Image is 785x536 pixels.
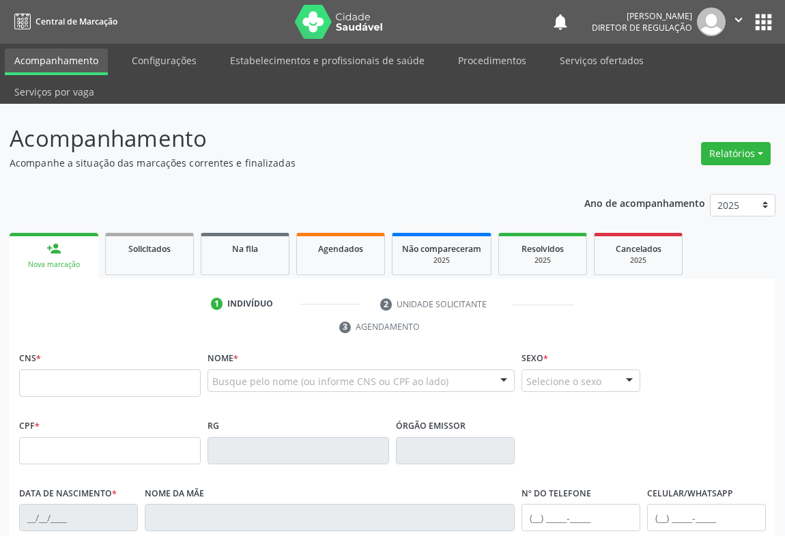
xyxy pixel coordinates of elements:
[752,10,775,34] button: apps
[647,483,733,505] label: Celular/WhatsApp
[584,194,705,211] p: Ano de acompanhamento
[220,48,434,72] a: Estabelecimentos e profissionais de saúde
[46,241,61,256] div: person_add
[19,504,138,531] input: __/__/____
[19,483,117,505] label: Data de nascimento
[10,10,117,33] a: Central de Marcação
[526,374,601,389] span: Selecione o sexo
[616,243,661,255] span: Cancelados
[211,298,223,310] div: 1
[731,12,746,27] i: 
[592,22,692,33] span: Diretor de regulação
[697,8,726,36] img: img
[208,416,219,437] label: RG
[522,348,548,369] label: Sexo
[227,298,273,310] div: Indivíduo
[396,416,466,437] label: Órgão emissor
[212,374,448,389] span: Busque pelo nome (ou informe CNS ou CPF ao lado)
[550,48,653,72] a: Serviços ofertados
[35,16,117,27] span: Central de Marcação
[19,348,41,369] label: CNS
[5,48,108,75] a: Acompanhamento
[701,142,771,165] button: Relatórios
[10,122,545,156] p: Acompanhamento
[551,12,570,31] button: notifications
[19,416,40,437] label: CPF
[592,10,692,22] div: [PERSON_NAME]
[448,48,536,72] a: Procedimentos
[232,243,258,255] span: Na fila
[522,483,591,505] label: Nº do Telefone
[122,48,206,72] a: Configurações
[10,156,545,170] p: Acompanhe a situação das marcações correntes e finalizadas
[19,259,89,270] div: Nova marcação
[402,255,481,266] div: 2025
[522,504,640,531] input: (__) _____-_____
[128,243,171,255] span: Solicitados
[604,255,672,266] div: 2025
[726,8,752,36] button: 
[208,348,238,369] label: Nome
[509,255,577,266] div: 2025
[402,243,481,255] span: Não compareceram
[318,243,363,255] span: Agendados
[5,80,104,104] a: Serviços por vaga
[647,504,766,531] input: (__) _____-_____
[522,243,564,255] span: Resolvidos
[145,483,204,505] label: Nome da mãe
